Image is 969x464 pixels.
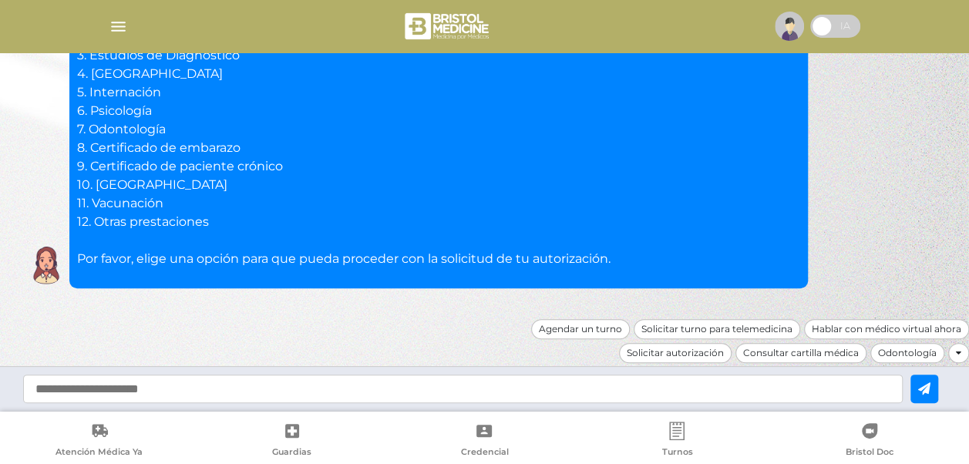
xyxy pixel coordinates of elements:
[109,17,128,36] img: Cober_menu-lines-white.svg
[870,343,944,363] div: Odontología
[402,8,494,45] img: bristol-medicine-blanco.png
[27,246,66,284] img: Cober IA
[389,422,581,461] a: Credencial
[773,422,966,461] a: Bristol Doc
[735,343,866,363] div: Consultar cartilla médica
[3,422,196,461] a: Atención Médica Ya
[846,446,893,460] span: Bristol Doc
[634,319,800,339] div: Solicitar turno para telemedicina
[56,446,143,460] span: Atención Médica Ya
[661,446,692,460] span: Turnos
[619,343,732,363] div: Solicitar autorización
[775,12,804,41] img: profile-placeholder.svg
[804,319,969,339] div: Hablar con médico virtual ahora
[196,422,389,461] a: Guardias
[531,319,630,339] div: Agendar un turno
[272,446,311,460] span: Guardias
[580,422,773,461] a: Turnos
[460,446,508,460] span: Credencial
